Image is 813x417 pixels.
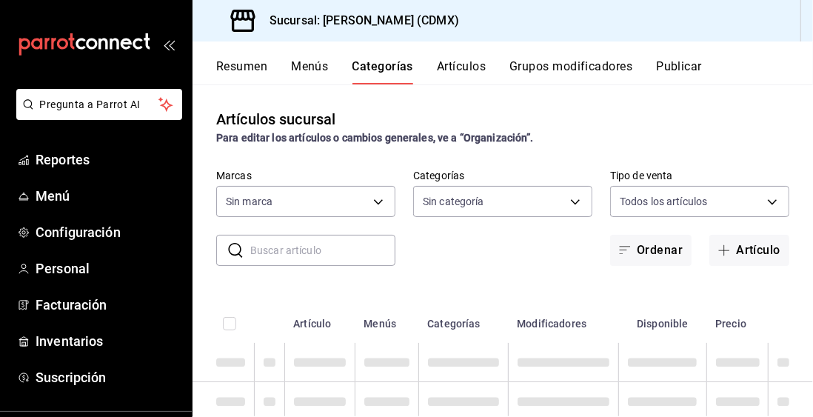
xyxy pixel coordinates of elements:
button: Ordenar [610,235,692,266]
span: Todos los artículos [620,194,708,209]
button: open_drawer_menu [163,39,175,50]
label: Marcas [216,171,395,181]
button: Menús [291,59,328,84]
span: Facturación [36,295,180,315]
th: Precio [706,296,769,343]
button: Artículos [437,59,486,84]
th: Artículo [284,296,355,343]
strong: Para editar los artículos o cambios generales, ve a “Organización”. [216,132,534,144]
th: Disponible [619,296,706,343]
a: Pregunta a Parrot AI [10,107,182,123]
span: Personal [36,258,180,278]
span: Suscripción [36,367,180,387]
span: Sin marca [226,194,272,209]
span: Menú [36,186,180,206]
span: Configuración [36,222,180,242]
span: Sin categoría [423,194,484,209]
button: Artículo [709,235,789,266]
button: Pregunta a Parrot AI [16,89,182,120]
th: Categorías [418,296,508,343]
div: Artículos sucursal [216,108,335,130]
th: Menús [355,296,418,343]
h3: Sucursal: [PERSON_NAME] (CDMX) [258,12,459,30]
button: Categorías [352,59,414,84]
span: Inventarios [36,331,180,351]
button: Grupos modificadores [509,59,632,84]
span: Reportes [36,150,180,170]
label: Categorías [413,171,592,181]
button: Publicar [656,59,702,84]
span: Pregunta a Parrot AI [40,97,159,113]
label: Tipo de venta [610,171,789,181]
button: Resumen [216,59,267,84]
input: Buscar artículo [250,236,395,265]
div: navigation tabs [216,59,813,84]
th: Modificadores [508,296,618,343]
